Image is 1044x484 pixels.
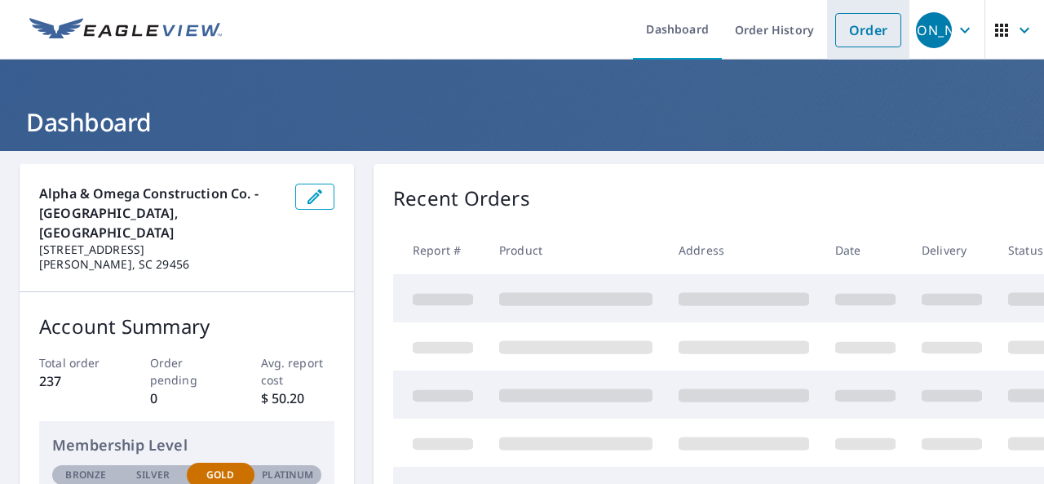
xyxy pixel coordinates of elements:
p: Account Summary [39,312,334,341]
p: Platinum [262,468,313,482]
th: Address [666,226,822,274]
p: Membership Level [52,434,321,456]
th: Delivery [909,226,995,274]
p: 237 [39,371,113,391]
p: [STREET_ADDRESS] [39,242,282,257]
p: Silver [136,468,170,482]
p: Bronze [65,468,106,482]
th: Report # [393,226,486,274]
p: Total order [39,354,113,371]
div: [PERSON_NAME] [916,12,952,48]
p: Avg. report cost [261,354,335,389]
p: Order pending [150,354,224,389]
a: Order [835,13,901,47]
p: $ 50.20 [261,389,335,408]
p: Recent Orders [393,184,530,213]
h1: Dashboard [20,105,1024,139]
p: Gold [206,468,234,482]
p: 0 [150,389,224,408]
th: Date [822,226,909,274]
p: [PERSON_NAME], SC 29456 [39,257,282,272]
th: Product [486,226,666,274]
p: Alpha & Omega Construction Co. - [GEOGRAPHIC_DATA], [GEOGRAPHIC_DATA] [39,184,282,242]
img: EV Logo [29,18,222,42]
